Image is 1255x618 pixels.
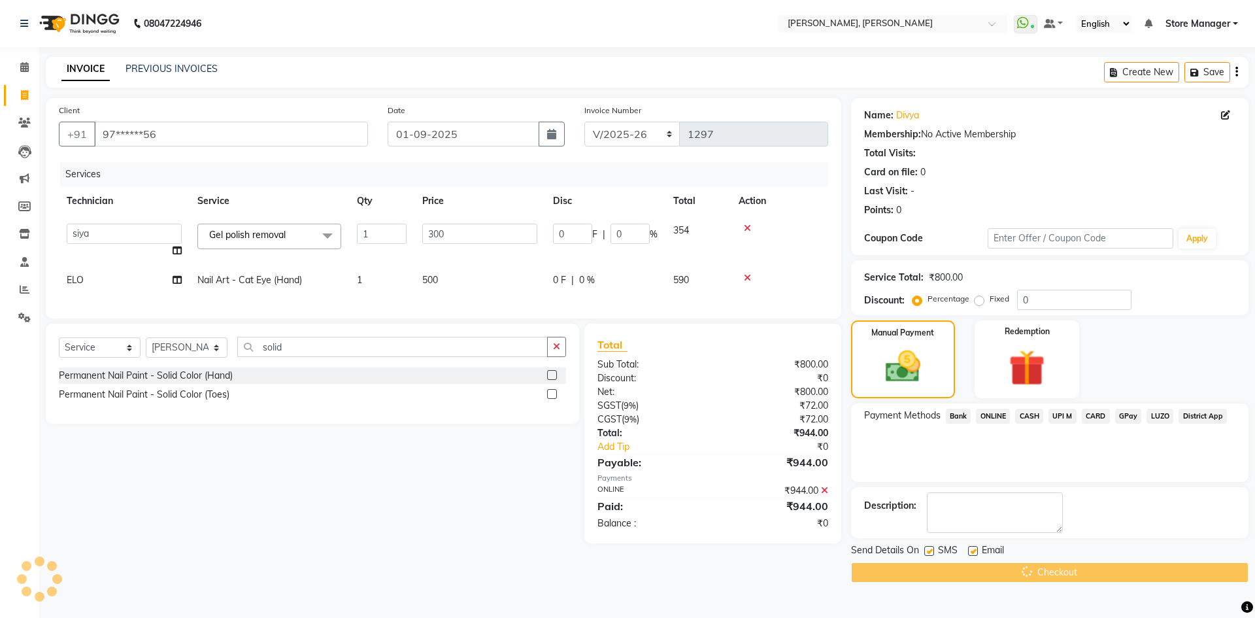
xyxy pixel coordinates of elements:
span: GPay [1115,409,1142,424]
div: Discount: [864,294,905,307]
div: ₹72.00 [712,399,837,413]
button: +91 [59,122,95,146]
th: Price [414,186,545,216]
label: Client [59,105,80,116]
a: Add Tip [588,440,733,454]
th: Service [190,186,349,216]
th: Action [731,186,828,216]
div: Membership: [864,128,921,141]
span: Gel polish removal [209,229,286,241]
input: Enter Offer / Coupon Code [988,228,1173,249]
div: - [911,184,914,198]
div: Coupon Code [864,232,988,245]
span: Bank [946,409,971,424]
span: Email [982,543,1004,560]
label: Invoice Number [584,105,641,116]
span: CGST [597,413,622,425]
span: ELO [67,274,84,286]
div: Name: [864,109,894,122]
span: 9% [624,414,637,424]
span: Send Details On [851,543,919,560]
div: Payments [597,473,828,484]
div: ₹944.00 [712,498,837,514]
div: Paid: [588,498,712,514]
div: Points: [864,203,894,217]
span: Total [597,338,627,352]
input: Search or Scan [237,337,548,357]
div: ₹944.00 [712,426,837,440]
div: ₹944.00 [712,455,837,470]
div: Last Visit: [864,184,908,198]
span: | [571,273,574,287]
th: Total [665,186,731,216]
div: ₹72.00 [712,413,837,426]
div: Service Total: [864,271,924,284]
div: Description: [864,499,916,513]
div: 0 [920,165,926,179]
span: CASH [1015,409,1043,424]
div: ₹944.00 [712,484,837,498]
button: Create New [1104,62,1179,82]
span: 9% [624,400,636,411]
div: ₹0 [712,517,837,530]
span: District App [1179,409,1227,424]
span: UPI M [1048,409,1077,424]
span: 500 [422,274,438,286]
input: Search by Name/Mobile/Email/Code [94,122,368,146]
span: 354 [673,224,689,236]
button: Apply [1179,229,1216,249]
span: Store Manager [1165,17,1230,31]
span: SMS [938,543,958,560]
div: ₹800.00 [712,358,837,371]
div: Sub Total: [588,358,712,371]
b: 08047224946 [144,5,201,42]
span: LUZO [1146,409,1173,424]
a: PREVIOUS INVOICES [125,63,218,75]
span: Nail Art - Cat Eye (Hand) [197,274,302,286]
img: _gift.svg [997,345,1056,390]
div: ₹800.00 [712,385,837,399]
span: | [603,228,605,241]
th: Disc [545,186,665,216]
span: 590 [673,274,689,286]
a: Divya [896,109,919,122]
label: Redemption [1005,326,1050,337]
div: No Active Membership [864,128,1235,141]
div: ONLINE [588,484,712,498]
div: Card on file: [864,165,918,179]
div: Balance : [588,517,712,530]
span: 1 [357,274,362,286]
div: ₹0 [733,440,837,454]
label: Date [388,105,405,116]
img: logo [33,5,123,42]
div: ( ) [588,399,712,413]
div: Total Visits: [864,146,916,160]
div: ₹0 [712,371,837,385]
div: Payable: [588,455,712,470]
div: ( ) [588,413,712,426]
div: ₹800.00 [929,271,963,284]
img: _cash.svg [875,347,931,386]
label: Percentage [928,293,969,305]
div: Discount: [588,371,712,385]
span: % [650,228,658,241]
span: SGST [597,400,621,411]
label: Manual Payment [871,327,934,339]
div: Total: [588,426,712,440]
a: INVOICE [61,58,110,81]
div: Permanent Nail Paint - Solid Color (Toes) [59,388,229,402]
span: F [592,228,597,241]
span: 0 % [579,273,595,287]
div: 0 [896,203,901,217]
div: Net: [588,385,712,399]
div: Permanent Nail Paint - Solid Color (Hand) [59,369,233,383]
span: ONLINE [976,409,1010,424]
a: x [286,229,292,241]
button: Save [1184,62,1230,82]
div: Services [60,162,838,186]
th: Technician [59,186,190,216]
th: Qty [349,186,414,216]
span: 0 F [553,273,566,287]
span: CARD [1082,409,1110,424]
span: Payment Methods [864,409,941,422]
